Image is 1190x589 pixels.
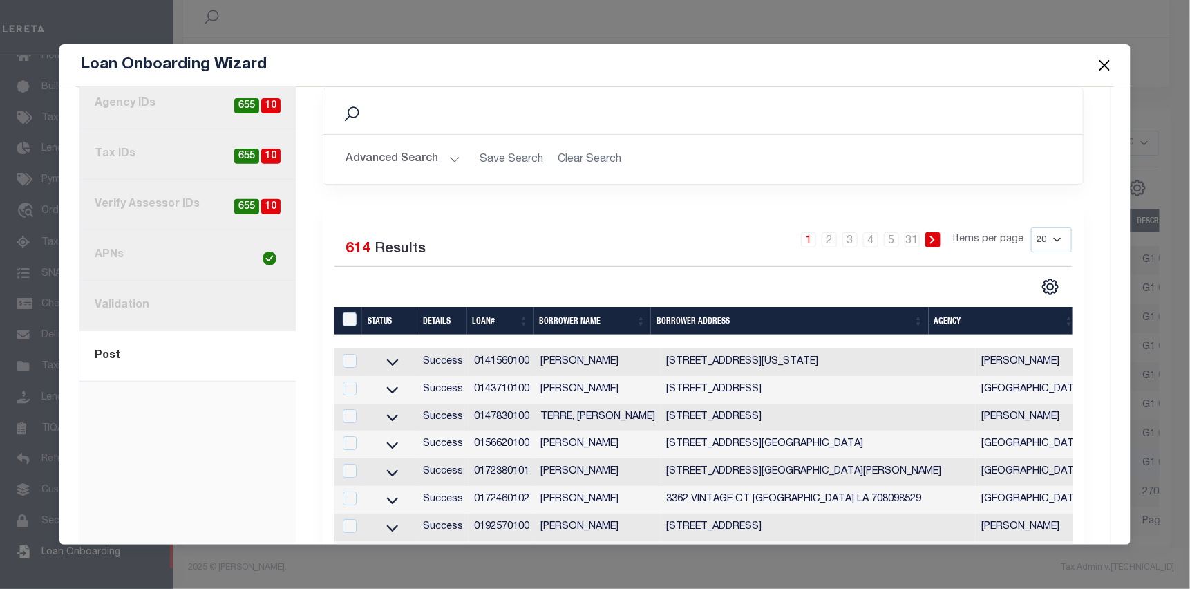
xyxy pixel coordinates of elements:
td: 0211900100 [469,541,535,569]
td: Success [417,404,469,431]
a: 3 [842,232,858,247]
td: [STREET_ADDRESS][US_STATE] [661,348,976,376]
a: APNs [79,230,296,281]
th: Borrower Address: activate to sort column ascending [651,307,928,335]
a: Tax IDs10655 [79,129,296,180]
td: [PERSON_NAME] [535,348,661,376]
td: [PERSON_NAME] [535,458,661,486]
a: Validation [79,281,296,331]
button: Advanced Search [346,146,460,173]
td: [STREET_ADDRESS] [661,404,976,431]
a: Agency IDs10655 [79,79,296,129]
td: 0141560100 [469,348,535,376]
td: [STREET_ADDRESS][GEOGRAPHIC_DATA][PERSON_NAME] [661,458,976,486]
a: 31 [905,232,920,247]
span: 10 [261,98,281,114]
img: check-icon-green.svg [263,252,276,265]
td: 0143710100 [469,376,535,404]
td: 0156620100 [469,431,535,458]
td: 0192570100 [469,514,535,541]
span: 10 [261,149,281,165]
th: Borrower Name: activate to sort column ascending [534,307,652,335]
span: Items per page [954,232,1024,247]
td: Success [417,486,469,514]
td: [PERSON_NAME] [976,514,1167,541]
span: 655 [234,98,259,114]
span: 10 [261,199,281,215]
th: Status [362,307,417,335]
td: Success [417,541,469,569]
td: 3362 VINTAGE CT [GEOGRAPHIC_DATA] LA 708098529 [661,486,976,514]
td: [GEOGRAPHIC_DATA] [976,458,1167,486]
label: Results [375,239,426,261]
td: Success [417,514,469,541]
h5: Loan Onboarding Wizard [80,55,267,75]
td: Success [417,458,469,486]
td: [GEOGRAPHIC_DATA] [976,486,1167,514]
td: [STREET_ADDRESS] [661,376,976,404]
td: [GEOGRAPHIC_DATA] [976,431,1167,458]
td: [PERSON_NAME] [535,514,661,541]
td: [STREET_ADDRESS] [661,514,976,541]
td: TERRE, [PERSON_NAME] [535,404,661,431]
td: [STREET_ADDRESS][GEOGRAPHIC_DATA] [661,431,976,458]
span: 655 [234,199,259,215]
span: 614 [346,242,370,256]
span: 655 [234,149,259,165]
th: Details [417,307,467,335]
a: Verify Assessor IDs10655 [79,180,296,230]
th: Agency: activate to sort column ascending [929,307,1079,335]
td: [PERSON_NAME] [976,541,1167,569]
td: Success [417,348,469,376]
a: 1 [801,232,816,247]
button: Close [1096,56,1114,74]
td: [PERSON_NAME] [535,486,661,514]
th: Loan#: activate to sort column ascending [467,307,534,335]
td: [STREET_ADDRESS] [661,541,976,569]
a: 5 [884,232,899,247]
td: [PERSON_NAME] [976,404,1167,431]
td: [PERSON_NAME] [535,431,661,458]
td: 0147830100 [469,404,535,431]
td: [PERSON_NAME] [535,541,661,569]
th: LoanPrepID [334,307,362,335]
a: 4 [863,232,878,247]
td: [GEOGRAPHIC_DATA] [976,376,1167,404]
td: [PERSON_NAME] [976,348,1167,376]
td: [PERSON_NAME] [535,376,661,404]
td: 0172460102 [469,486,535,514]
a: Post [79,331,296,382]
td: Success [417,376,469,404]
a: 2 [822,232,837,247]
td: 0172380101 [469,458,535,486]
td: Success [417,431,469,458]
